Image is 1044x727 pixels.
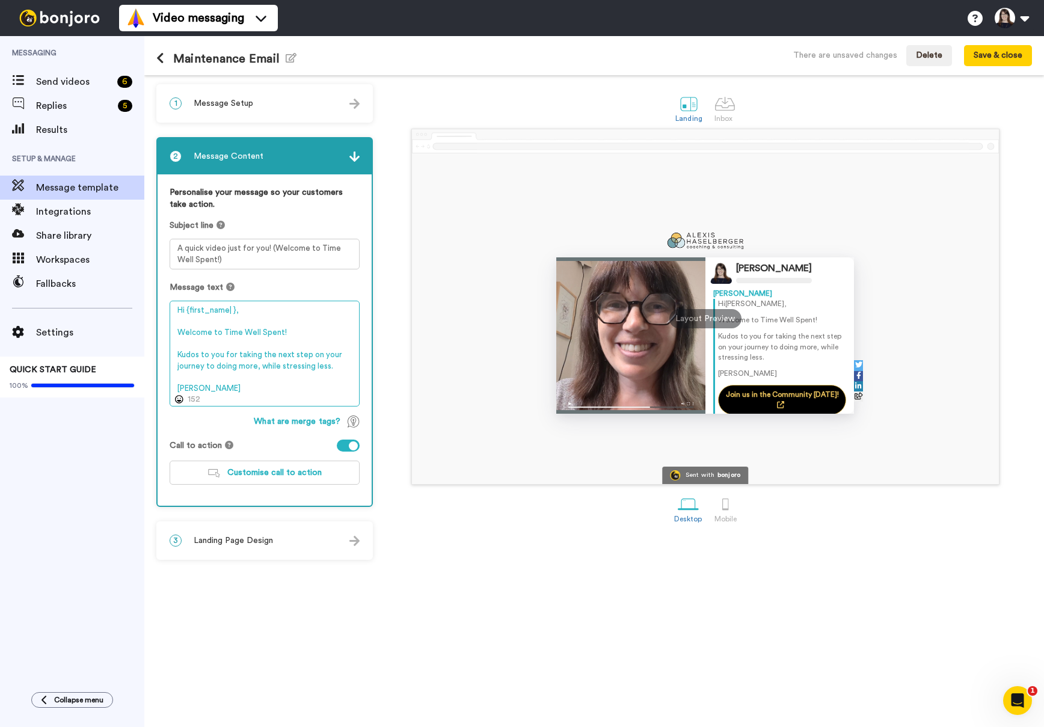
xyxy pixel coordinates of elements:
span: 2 [170,150,182,162]
img: customiseCTA.svg [208,469,220,477]
a: Mobile [708,488,743,529]
span: Send videos [36,75,112,89]
span: Share library [36,229,144,243]
img: arrow.svg [349,99,360,109]
div: [PERSON_NAME] [713,289,847,299]
p: Kudos to you for taking the next step on your journey to doing more, while stressing less. [718,331,847,362]
a: Inbox [708,87,742,129]
img: TagTips.svg [348,416,360,428]
span: 3 [170,535,182,547]
div: Landing [675,114,702,123]
span: Message text [170,281,223,293]
span: Fallbacks [36,277,144,291]
h1: Maintenance Email [156,52,296,66]
img: d253d977-589d-4a28-81ba-d11b5ddd28b7 [666,230,745,251]
a: Join us in the Community [DATE]! [718,385,847,415]
span: Replies [36,99,113,113]
span: Customise call to action [227,468,322,477]
span: Subject line [170,219,213,232]
p: Hi [PERSON_NAME] , [718,299,847,309]
span: Video messaging [153,10,244,26]
a: Landing [669,87,708,129]
div: Desktop [674,515,702,523]
button: Collapse menu [31,692,113,708]
a: Desktop [668,488,708,529]
textarea: Hi {first_name| }, Welcome to Time Well Spent! Kudos to you for taking the next step on your jour... [170,301,360,406]
span: What are merge tags? [254,416,340,428]
div: [PERSON_NAME] [736,263,812,274]
img: arrow.svg [349,536,360,546]
label: Personalise your message so your customers take action. [170,186,360,210]
span: Settings [36,325,144,340]
div: Layout Preview [669,309,742,328]
span: Integrations [36,204,144,219]
span: Workspaces [36,253,144,267]
span: Message Content [194,150,263,162]
div: Sent with [686,472,714,479]
button: Customise call to action [170,461,360,485]
div: Inbox [714,114,735,123]
span: 1 [1028,686,1037,696]
span: Call to action [170,440,222,452]
iframe: Intercom live chat [1003,686,1032,715]
div: 1Message Setup [156,84,373,123]
div: 5 [118,100,132,112]
p: [PERSON_NAME] [718,369,847,379]
span: Landing Page Design [194,535,273,547]
div: There are unsaved changes [793,49,897,61]
div: Mobile [714,515,737,523]
img: Bonjoro Logo [670,470,680,480]
div: bonjoro [717,472,741,479]
span: Message template [36,180,144,195]
span: 1 [170,97,182,109]
p: Welcome to Time Well Spent! [718,315,847,325]
span: Results [36,123,144,137]
img: player-controls-full.svg [556,396,705,414]
img: Profile Image [710,262,732,284]
div: 6 [117,76,132,88]
img: arrow.svg [349,152,360,162]
div: 3Landing Page Design [156,521,373,560]
span: Message Setup [194,97,253,109]
img: bj-logo-header-white.svg [14,10,105,26]
span: 100% [10,381,28,390]
img: vm-color.svg [126,8,146,28]
button: Save & close [964,45,1032,67]
span: QUICK START GUIDE [10,366,96,374]
span: Collapse menu [54,695,103,705]
textarea: A quick video just for you! (Welcome to Time Well Spent!) [170,239,360,269]
button: Delete [906,45,952,67]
